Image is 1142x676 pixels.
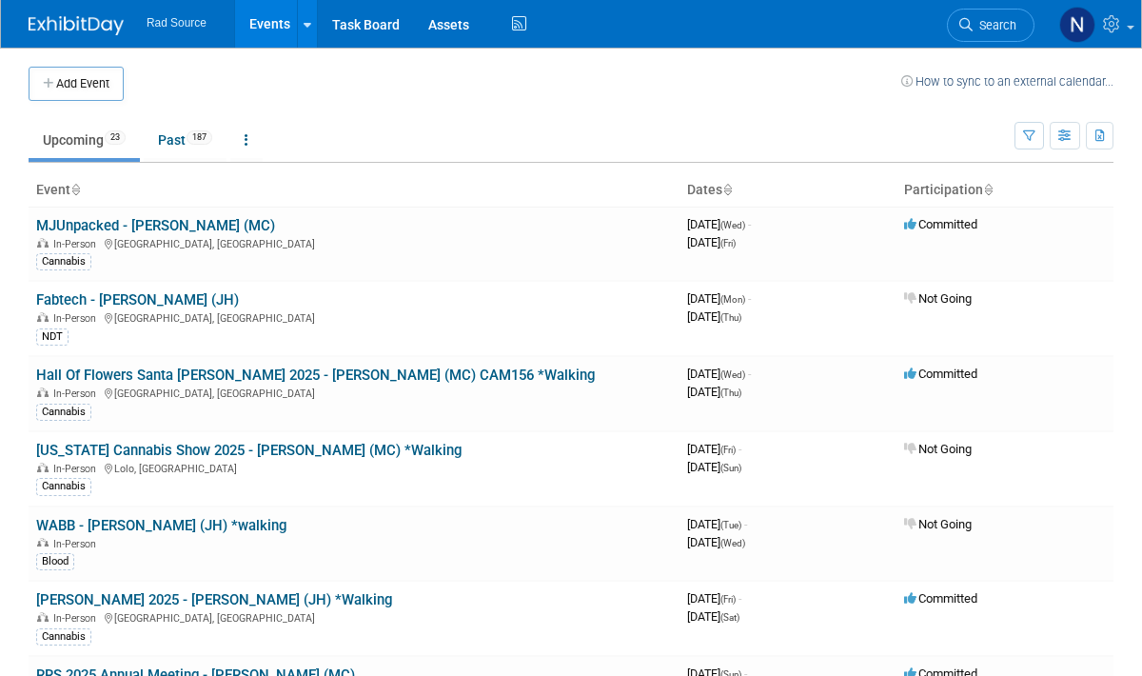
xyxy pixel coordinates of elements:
div: [GEOGRAPHIC_DATA], [GEOGRAPHIC_DATA] [36,609,672,625]
span: - [748,217,751,231]
span: Committed [904,367,977,381]
span: 23 [105,130,126,145]
a: [US_STATE] Cannabis Show 2025 - [PERSON_NAME] (MC) *Walking [36,442,462,459]
th: Event [29,174,679,207]
span: In-Person [53,463,102,475]
button: Add Event [29,67,124,101]
span: In-Person [53,238,102,250]
img: In-Person Event [37,612,49,622]
span: (Fri) [720,238,736,249]
span: [DATE] [687,291,751,306]
div: Cannabis [36,478,91,495]
span: [DATE] [687,385,741,399]
a: Past187 [144,122,226,158]
a: Fabtech - [PERSON_NAME] (JH) [36,291,239,308]
span: [DATE] [687,591,741,606]
span: [DATE] [687,442,741,456]
div: [GEOGRAPHIC_DATA], [GEOGRAPHIC_DATA] [36,309,672,325]
span: [DATE] [687,309,741,324]
img: In-Person Event [37,312,49,322]
span: (Sat) [720,612,739,623]
span: - [738,442,741,456]
div: [GEOGRAPHIC_DATA], [GEOGRAPHIC_DATA] [36,385,672,400]
span: Not Going [904,291,972,306]
span: - [748,291,751,306]
span: In-Person [53,312,102,325]
span: (Wed) [720,220,745,230]
span: [DATE] [687,367,751,381]
span: [DATE] [687,517,747,531]
img: In-Person Event [37,463,49,472]
span: In-Person [53,612,102,625]
th: Participation [896,174,1113,207]
span: Not Going [904,517,972,531]
span: (Sun) [720,463,741,473]
span: (Fri) [720,594,736,605]
span: 187 [187,130,212,145]
a: Hall Of Flowers Santa [PERSON_NAME] 2025 - [PERSON_NAME] (MC) CAM156 *Walking [36,367,595,384]
a: Sort by Start Date [722,182,732,197]
span: In-Person [53,388,102,400]
img: In-Person Event [37,538,49,547]
span: [DATE] [687,609,739,624]
div: Cannabis [36,404,91,421]
span: - [748,367,751,381]
span: Not Going [904,442,972,456]
div: Blood [36,553,74,570]
img: In-Person Event [37,388,49,397]
span: (Tue) [720,520,741,530]
div: Lolo, [GEOGRAPHIC_DATA] [36,460,672,475]
a: WABB - [PERSON_NAME] (JH) *walking [36,517,286,534]
div: Cannabis [36,253,91,270]
span: (Thu) [720,312,741,323]
div: [GEOGRAPHIC_DATA], [GEOGRAPHIC_DATA] [36,235,672,250]
a: Search [947,9,1034,42]
div: Cannabis [36,628,91,646]
span: (Wed) [720,538,745,548]
span: (Thu) [720,388,741,398]
span: Committed [904,217,977,231]
img: Nicole Bailey [1059,7,1095,43]
span: - [738,591,741,606]
a: [PERSON_NAME] 2025 - [PERSON_NAME] (JH) *Walking [36,591,392,608]
a: How to sync to an external calendar... [901,74,1113,89]
span: Search [973,18,1016,32]
span: Rad Source [147,16,207,30]
a: Sort by Event Name [70,182,80,197]
span: Committed [904,591,977,606]
img: In-Person Event [37,238,49,248]
th: Dates [679,174,896,207]
span: - [744,517,747,531]
a: Upcoming23 [29,122,140,158]
span: (Wed) [720,369,745,380]
span: (Fri) [720,445,736,455]
span: [DATE] [687,535,745,549]
span: [DATE] [687,460,741,474]
span: [DATE] [687,235,736,249]
span: (Mon) [720,294,745,305]
a: Sort by Participation Type [983,182,993,197]
a: MJUnpacked - [PERSON_NAME] (MC) [36,217,275,234]
img: ExhibitDay [29,16,124,35]
span: In-Person [53,538,102,550]
span: [DATE] [687,217,751,231]
div: NDT [36,328,69,346]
